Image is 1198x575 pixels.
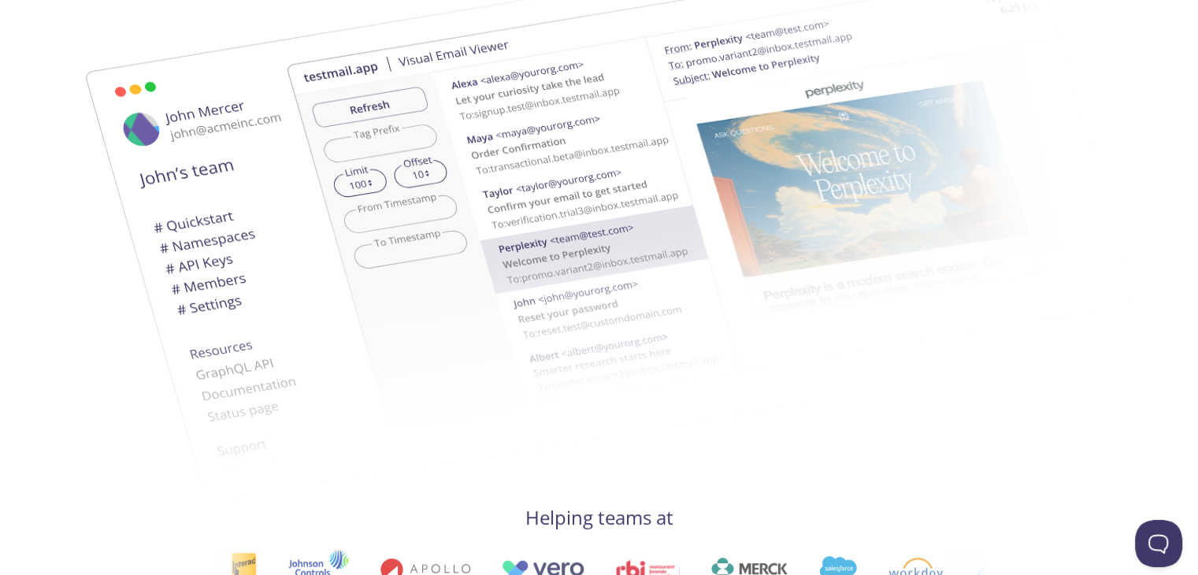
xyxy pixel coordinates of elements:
iframe: Help Scout Beacon - Open [1135,520,1182,567]
h4: Helping teams at [215,505,984,530]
